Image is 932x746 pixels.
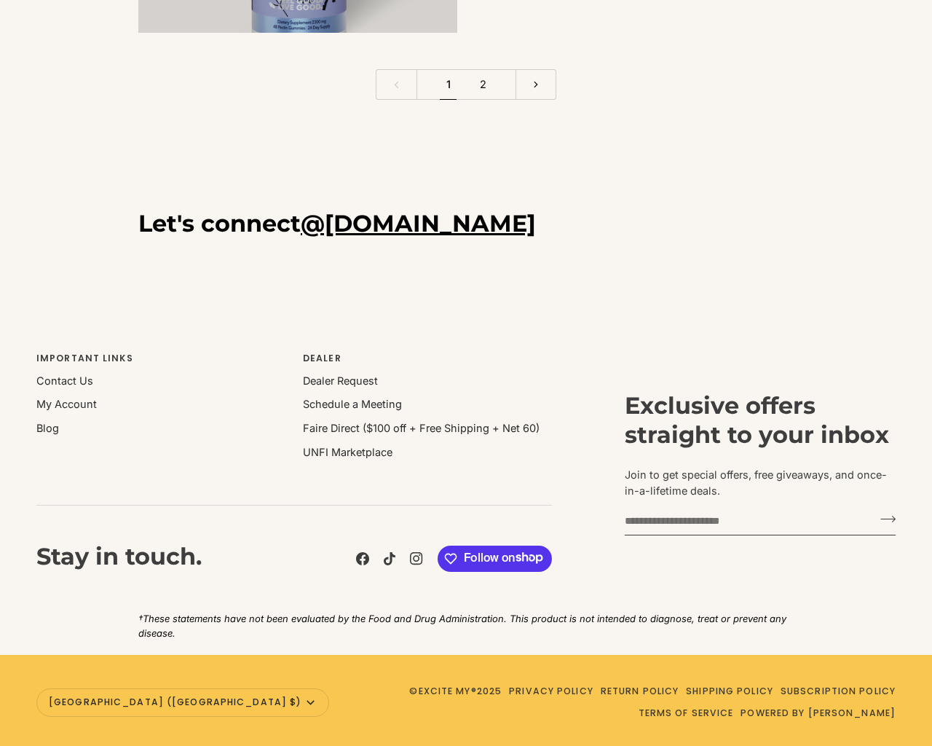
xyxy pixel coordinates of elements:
[303,422,540,434] a: Faire Direct ($100 off + Free Shipping + Net 60)
[36,374,93,387] a: Contact Us
[465,69,501,101] a: 2
[36,352,285,373] p: Important Links
[781,685,896,697] a: Subscription Policy
[872,508,896,531] button: Join
[509,685,593,697] a: Privacy Policy
[417,69,432,101] span: ​
[686,685,773,697] a: Shipping Policy
[501,69,516,101] span: ​
[625,391,896,449] h3: Exclusive offers straight to your inbox
[36,542,202,576] h3: Stay in touch.
[639,707,734,719] a: Terms of Service
[138,613,786,639] em: †These statements have not been evaluated by the Food and Drug Administration. This product is no...
[601,685,679,697] a: Return Policy
[419,685,477,697] a: EXCITE MY®
[303,352,552,373] p: Dealer
[446,78,451,90] span: 1
[625,508,872,535] input: your-email@example.com
[516,69,557,101] a: Next »
[138,209,794,238] h3: Let's connect
[409,685,502,699] span: © 2025
[741,707,896,719] a: Powered by [PERSON_NAME]
[36,422,59,434] a: Blog
[36,398,97,410] a: My Account
[36,688,329,717] button: [GEOGRAPHIC_DATA] ([GEOGRAPHIC_DATA] $)
[625,467,896,499] p: Join to get special offers, free giveaways, and once-in-a-lifetime deals.
[303,446,392,458] a: UNFI Marketplace
[303,398,402,410] a: Schedule a Meeting
[301,209,536,237] a: @[DOMAIN_NAME]
[303,374,378,387] a: Dealer Request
